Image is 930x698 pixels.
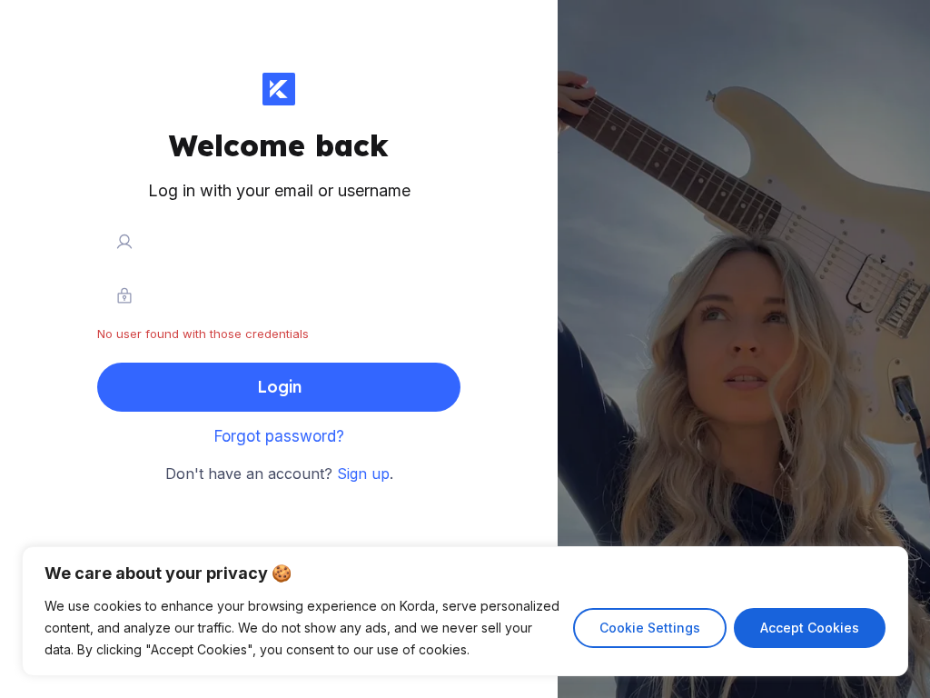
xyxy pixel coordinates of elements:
button: Accept Cookies [734,608,885,648]
a: Sign up [337,464,390,483]
div: Log in with your email or username [148,178,411,204]
p: We care about your privacy 🍪 [45,563,885,584]
p: We use cookies to enhance your browsing experience on Korda, serve personalized content, and anal... [45,595,559,661]
small: Don't have an account? . [165,463,393,486]
button: Login [97,363,460,412]
div: Login [257,369,302,405]
button: Cookie Settings [573,608,727,648]
a: Forgot password? [214,427,344,445]
div: Welcome back [169,127,389,164]
div: No user found with those credentials [97,326,460,341]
